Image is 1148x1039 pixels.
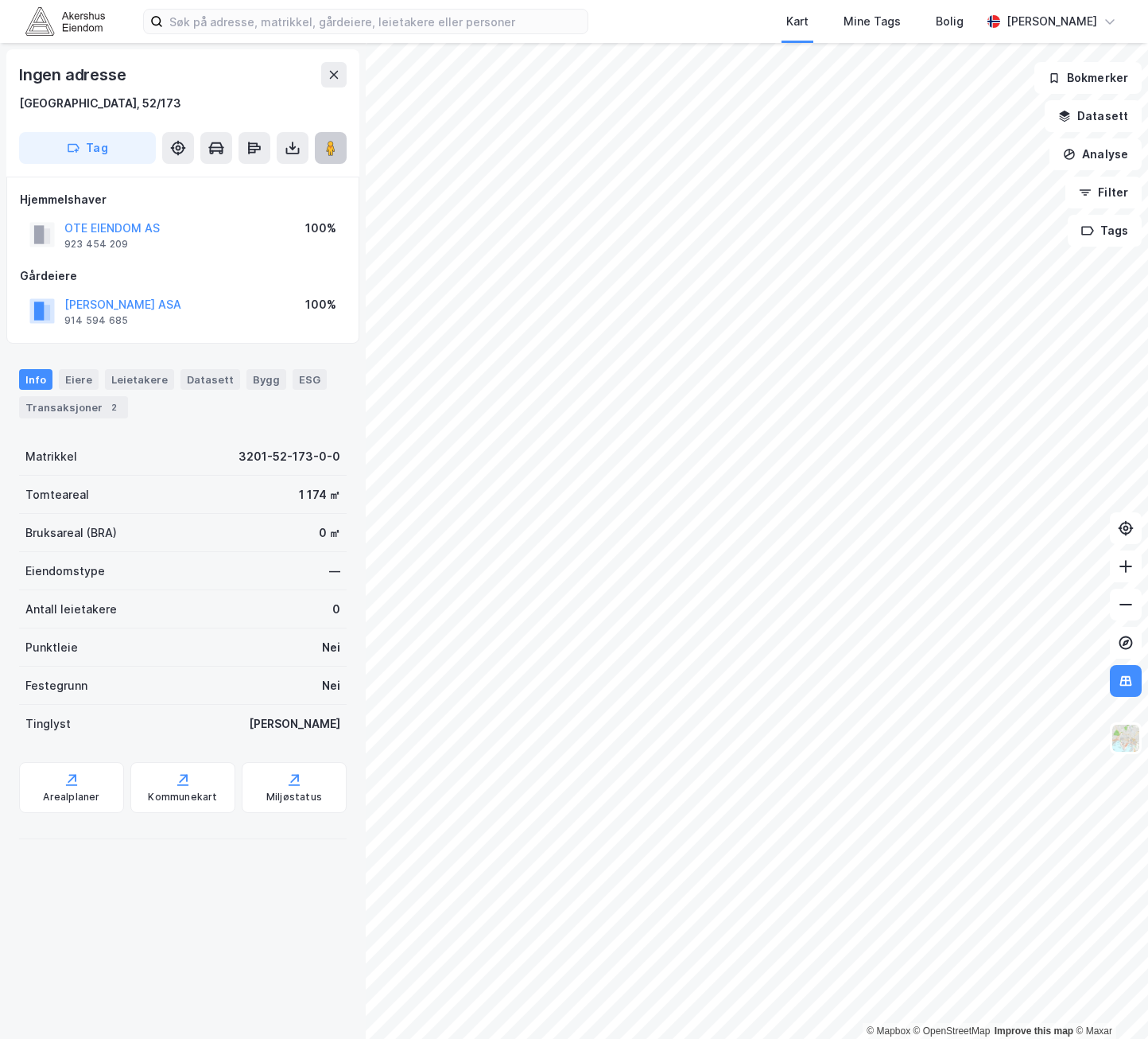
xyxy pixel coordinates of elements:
div: Hjemmelshaver [20,190,346,209]
a: Improve this map [995,1025,1073,1037]
div: [PERSON_NAME] [1006,12,1097,31]
div: ESG [293,369,327,390]
div: 100% [305,219,336,238]
button: Bokmerker [1034,62,1142,94]
div: Kart [786,12,809,31]
div: Kommunekart [148,791,217,804]
div: 3201-52-173-0-0 [239,447,340,466]
div: Nei [322,638,340,657]
iframe: Chat Widget [1068,963,1148,1039]
div: Bolig [936,12,964,31]
div: [PERSON_NAME] [249,714,340,734]
img: akershus-eiendom-logo.9091f326c980b4bce74ccdd9f866810c.svg [25,7,105,35]
div: Punktleie [25,638,78,657]
div: Matrikkel [25,447,77,466]
div: Leietakere [105,369,174,390]
button: Filter [1065,177,1142,208]
div: 2 [106,399,122,415]
div: Antall leietakere [25,600,117,619]
div: Ingen adresse [19,62,129,88]
div: Datasett [180,369,240,390]
div: 0 ㎡ [319,523,340,543]
div: Transaksjoner [19,396,128,418]
div: Tomteareal [25,485,89,504]
button: Analyse [1049,138,1142,170]
a: Mapbox [867,1025,910,1037]
div: Arealplaner [43,791,99,804]
div: 1 174 ㎡ [299,485,340,504]
div: Bruksareal (BRA) [25,523,117,543]
div: Nei [322,676,340,695]
div: 914 594 685 [64,314,128,327]
div: Bygg [246,369,286,390]
div: Kontrollprogram for chat [1068,963,1148,1039]
div: 0 [332,600,340,619]
div: Festegrunn [25,676,87,695]
div: Info [19,369,52,390]
div: Miljøstatus [266,791,322,804]
input: Søk på adresse, matrikkel, gårdeiere, leietakere eller personer [163,10,588,33]
a: OpenStreetMap [913,1025,991,1037]
div: Mine Tags [844,12,901,31]
button: Datasett [1045,100,1142,132]
div: 100% [305,295,336,314]
div: Eiendomstype [25,562,105,581]
button: Tags [1068,215,1142,247]
button: Tag [19,132,156,164]
img: Z [1111,723,1141,753]
div: Gårdeiere [20,267,346,286]
div: Eiere [59,369,99,390]
div: Tinglyst [25,714,71,734]
div: 923 454 209 [64,238,128,251]
div: [GEOGRAPHIC_DATA], 52/173 [19,94,181,113]
div: — [329,562,340,581]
